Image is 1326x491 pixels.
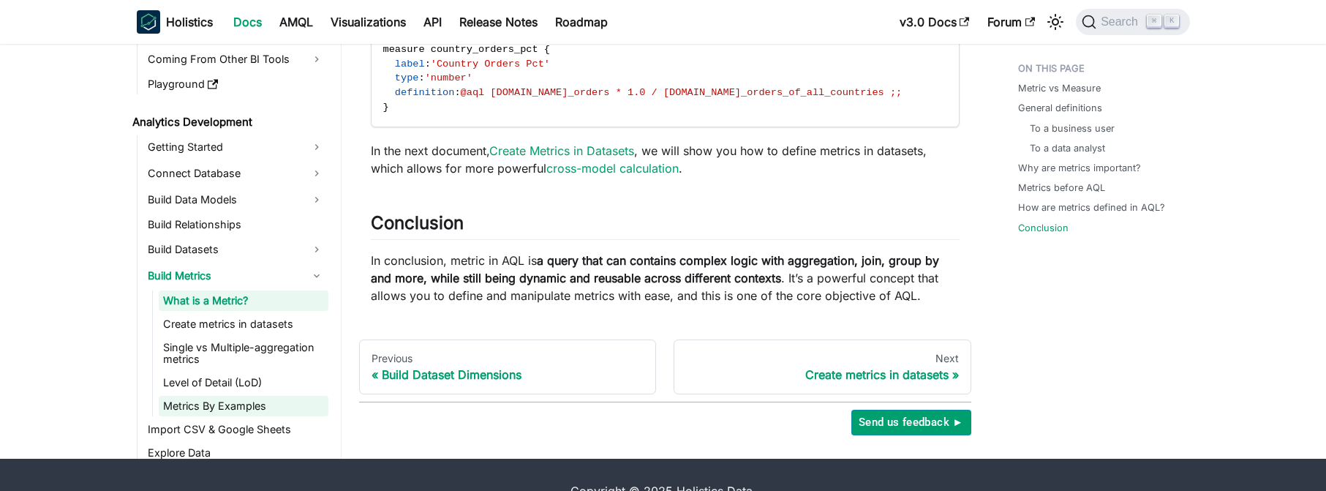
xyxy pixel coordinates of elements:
span: Send us feedback ► [859,413,964,432]
img: Holistics [137,10,160,34]
span: type [395,72,419,83]
a: Connect Database [143,162,328,185]
a: Why are metrics important? [1018,161,1141,175]
nav: Docs sidebar [122,12,342,459]
button: Search (Command+K) [1076,9,1189,35]
a: PreviousBuild Dataset Dimensions [359,340,657,395]
a: To a data analyst [1030,141,1105,155]
span: : [454,87,460,98]
a: Explore Data [143,443,328,463]
a: Level of Detail (LoD) [159,372,328,393]
span: } [383,102,389,113]
a: HolisticsHolistics [137,10,213,34]
a: Playground [143,74,328,94]
span: @aql [DOMAIN_NAME]_orders * 1.0 / [DOMAIN_NAME]_orders_of_all_countries ;; [461,87,903,98]
a: Conclusion [1018,221,1069,235]
span: definition [395,87,455,98]
a: NextCreate metrics in datasets [674,340,971,395]
span: : [425,59,431,70]
kbd: K [1164,15,1179,28]
a: Build Data Models [143,188,328,211]
span: label [395,59,425,70]
a: Docs [225,10,271,34]
a: Build Datasets [143,238,328,261]
a: To a business user [1030,121,1115,135]
a: Coming From Other BI Tools [143,48,328,71]
a: Create Metrics in Datasets [489,143,634,158]
a: cross-model calculation [546,161,679,176]
p: In conclusion, metric in AQL is . It’s a powerful concept that allows you to define and manipulat... [371,252,960,304]
a: v3.0 Docs [891,10,979,34]
a: Visualizations [322,10,415,34]
a: Forum [979,10,1044,34]
a: Metric vs Measure [1018,81,1101,95]
a: Build Relationships [143,214,328,235]
nav: Docs pages [359,340,971,395]
div: Previous [372,352,644,365]
div: Create metrics in datasets [686,367,959,382]
a: General definitions [1018,101,1102,115]
p: In the next document, , we will show you how to define metrics in datasets, which allows for more... [371,142,960,177]
span: { [544,44,550,55]
a: Metrics By Examples [159,396,328,416]
span: country_orders_pct [431,44,538,55]
a: Import CSV & Google Sheets [143,419,328,440]
b: Holistics [166,13,213,31]
a: AMQL [271,10,322,34]
a: Metrics before AQL [1018,181,1105,195]
span: : [418,72,424,83]
a: Create metrics in datasets [159,314,328,334]
a: Build Metrics [143,264,328,288]
div: Build Dataset Dimensions [372,367,644,382]
a: How are metrics defined in AQL? [1018,200,1165,214]
a: What is a Metric? [159,291,328,311]
a: Analytics Development [128,112,328,132]
h2: Conclusion [371,212,960,240]
span: Search [1096,15,1147,29]
a: Getting Started [143,135,328,159]
button: Send us feedback ► [851,410,971,435]
a: Roadmap [546,10,617,34]
kbd: ⌘ [1147,15,1161,28]
strong: a query that can contains complex logic with aggregation, join, group by and more, while still be... [371,253,939,285]
button: Switch between dark and light mode (currently light mode) [1044,10,1067,34]
span: measure [383,44,425,55]
span: 'number' [425,72,472,83]
span: 'Country Orders Pct' [431,59,550,70]
a: Single vs Multiple-aggregation metrics [159,337,328,370]
a: Release Notes [451,10,546,34]
div: Next [686,352,959,365]
a: API [415,10,451,34]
